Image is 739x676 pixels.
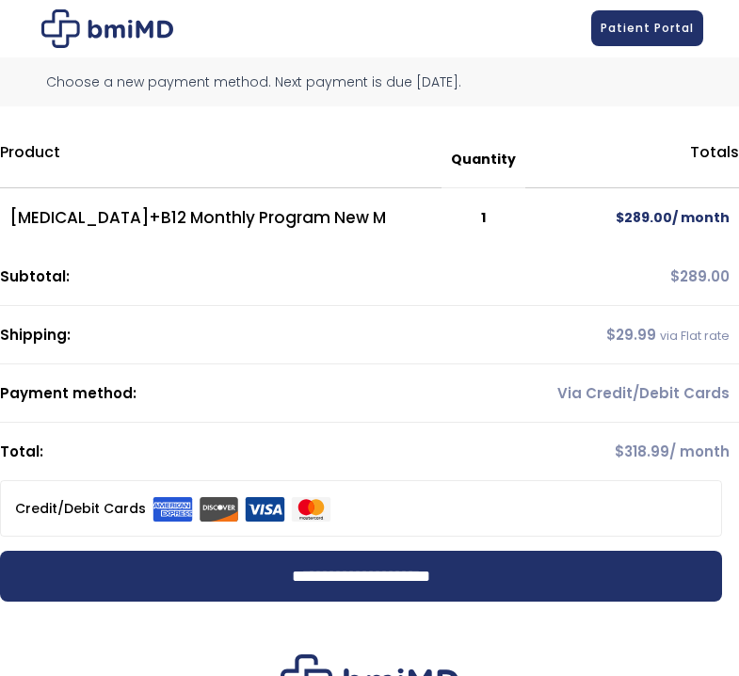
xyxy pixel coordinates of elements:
th: Quantity [442,133,525,188]
span: 289.00 [670,266,730,286]
img: Amex [153,497,193,522]
span: Patient Portal [601,20,694,36]
span: 29.99 [606,325,656,345]
span: $ [670,266,680,286]
small: via Flat rate [660,328,730,344]
td: Via Credit/Debit Cards [525,364,739,423]
span: 289.00 [616,208,672,227]
img: Mastercard [291,497,331,522]
label: Credit/Debit Cards [15,495,331,522]
span: $ [606,325,616,345]
td: 1 [442,188,525,249]
img: Checkout [41,9,173,48]
span: $ [616,208,624,227]
th: Totals [525,133,739,188]
span: 318.99 [615,442,669,461]
td: / month [525,188,739,249]
span: $ [615,442,624,461]
img: Visa [245,497,285,522]
a: Patient Portal [591,10,703,46]
img: Discover [199,497,239,522]
td: / month [525,423,739,480]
